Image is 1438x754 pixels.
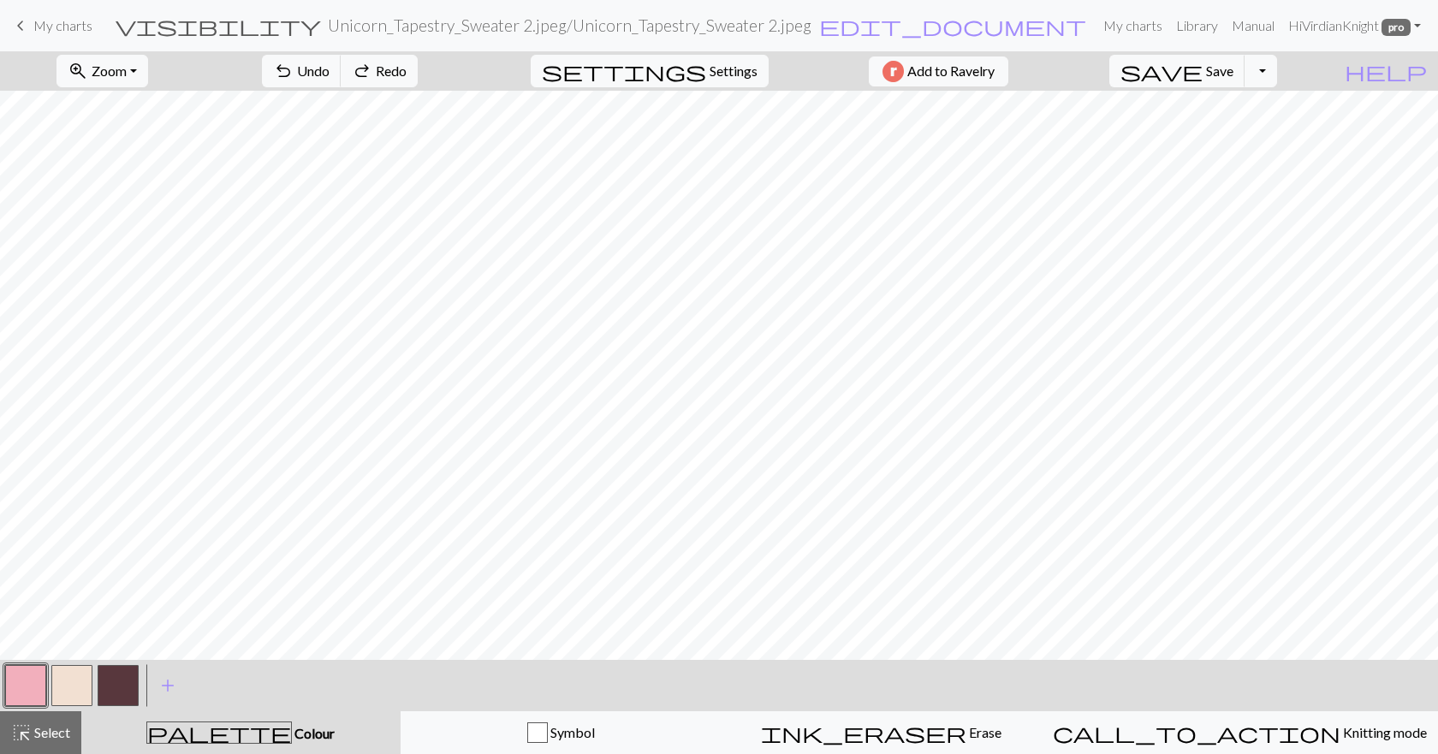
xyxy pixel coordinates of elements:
span: call_to_action [1053,721,1340,745]
span: Settings [710,61,758,81]
span: highlight_alt [11,721,32,745]
button: SettingsSettings [531,55,769,87]
span: zoom_in [68,59,88,83]
button: Undo [262,55,342,87]
span: Redo [376,62,407,79]
span: Symbol [548,724,595,740]
button: Save [1109,55,1245,87]
span: settings [542,59,706,83]
span: Zoom [92,62,127,79]
a: Manual [1225,9,1281,43]
span: Add to Ravelry [907,61,995,82]
span: Erase [966,724,1001,740]
span: add [157,674,178,698]
button: Symbol [401,711,722,754]
button: Redo [341,55,418,87]
a: My charts [1096,9,1169,43]
span: keyboard_arrow_left [10,14,31,38]
h2: Unicorn_Tapestry_Sweater 2.jpeg / Unicorn_Tapestry_Sweater 2.jpeg [328,15,811,35]
span: redo [352,59,372,83]
img: Ravelry [882,61,904,82]
a: My charts [10,11,92,40]
span: save [1120,59,1203,83]
span: pro [1382,19,1411,36]
span: ink_eraser [761,721,966,745]
span: palette [147,721,291,745]
button: Knitting mode [1042,711,1438,754]
button: Add to Ravelry [869,56,1008,86]
a: HiVirdianKnight pro [1281,9,1428,43]
span: edit_document [819,14,1086,38]
span: Select [32,724,70,740]
span: Colour [292,725,335,741]
button: Erase [721,711,1042,754]
span: My charts [33,17,92,33]
a: Library [1169,9,1225,43]
span: help [1345,59,1427,83]
button: Colour [81,711,401,754]
span: Undo [297,62,330,79]
span: undo [273,59,294,83]
span: visibility [116,14,321,38]
button: Zoom [56,55,148,87]
i: Settings [542,61,706,81]
span: Knitting mode [1340,724,1427,740]
span: Save [1206,62,1233,79]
